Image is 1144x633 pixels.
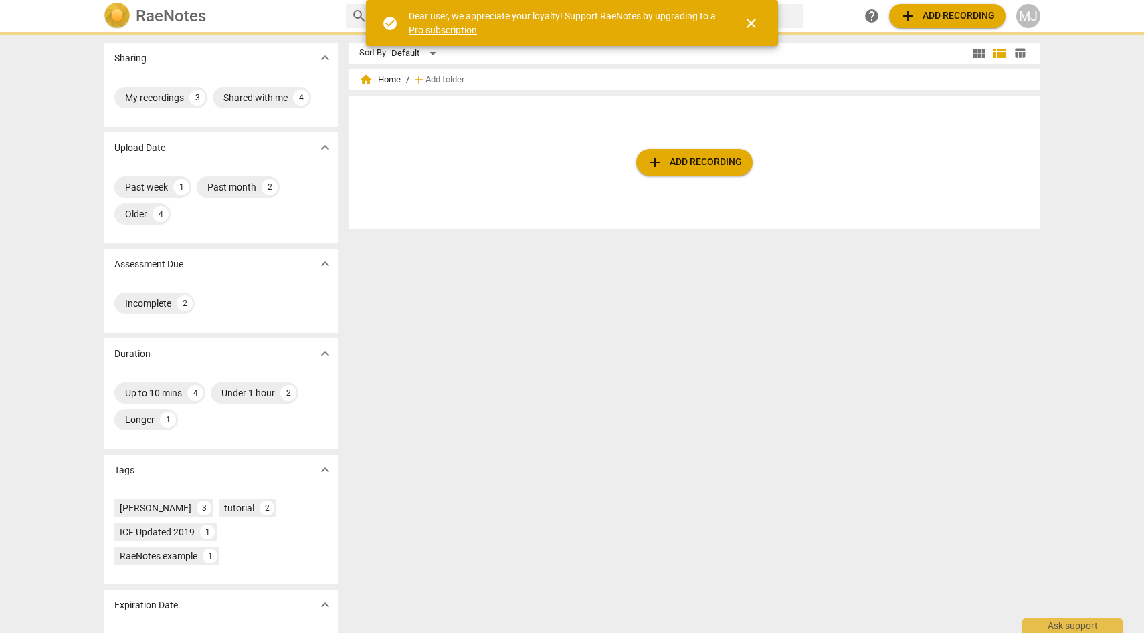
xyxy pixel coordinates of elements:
div: 4 [153,206,169,222]
a: LogoRaeNotes [104,3,335,29]
div: Older [125,207,147,221]
h2: RaeNotes [136,7,206,25]
span: expand_more [317,597,333,613]
span: expand_more [317,256,333,272]
p: Sharing [114,51,147,66]
div: Incomplete [125,297,171,310]
button: Show more [315,344,335,364]
span: add [412,73,425,86]
button: Table view [1010,43,1030,64]
span: expand_more [317,462,333,478]
p: Duration [114,347,151,361]
div: Longer [125,413,155,426]
div: 2 [262,179,278,195]
div: Shared with me [223,91,288,104]
button: Close [735,7,767,39]
span: add [647,154,663,170]
span: check_circle [382,15,398,31]
div: Up to 10 mins [125,386,182,400]
span: expand_more [317,346,333,362]
span: Add recording [900,8,995,24]
p: Upload Date [114,141,165,155]
button: Upload [889,4,1006,28]
div: Past month [207,180,256,194]
p: Tags [114,463,134,477]
div: Ask support [1022,618,1123,633]
div: 2 [177,295,193,311]
span: Home [359,73,401,86]
div: 3 [197,501,211,515]
div: 2 [280,385,296,401]
div: 1 [173,179,189,195]
div: RaeNotes example [120,549,197,563]
div: 3 [189,90,205,106]
span: view_module [971,45,987,61]
div: 1 [203,549,217,563]
a: Pro subscription [409,25,477,35]
span: table_chart [1014,47,1026,59]
div: 1 [160,412,176,428]
div: Past week [125,180,168,194]
span: view_list [991,45,1008,61]
button: Show more [315,138,335,158]
div: Default [391,43,441,64]
span: expand_more [317,140,333,156]
span: Add folder [425,75,464,85]
div: Dear user, we appreciate your loyalty! Support RaeNotes by upgrading to a [409,9,719,37]
p: Assessment Due [114,257,183,271]
span: / [406,75,409,85]
button: MJ [1016,4,1040,28]
div: My recordings [125,91,184,104]
div: 2 [260,501,274,515]
span: home [359,73,373,86]
div: Under 1 hour [221,386,275,400]
div: 1 [200,525,215,539]
button: Show more [315,595,335,615]
button: Show more [315,48,335,68]
button: Tile view [969,43,989,64]
div: Sort By [359,48,386,58]
div: tutorial [224,501,254,515]
span: close [743,15,759,31]
span: search [351,8,367,24]
div: ICF Updated 2019 [120,525,195,539]
span: expand_more [317,50,333,66]
button: Upload [636,149,753,176]
span: Add recording [647,154,742,170]
a: Help [860,4,884,28]
span: help [864,8,880,24]
div: 4 [293,90,309,106]
button: Show more [315,254,335,274]
button: List view [989,43,1010,64]
button: Show more [315,460,335,480]
img: Logo [104,3,130,29]
p: Expiration Date [114,598,178,612]
div: [PERSON_NAME] [120,501,191,515]
div: 4 [187,385,203,401]
span: add [900,8,916,24]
